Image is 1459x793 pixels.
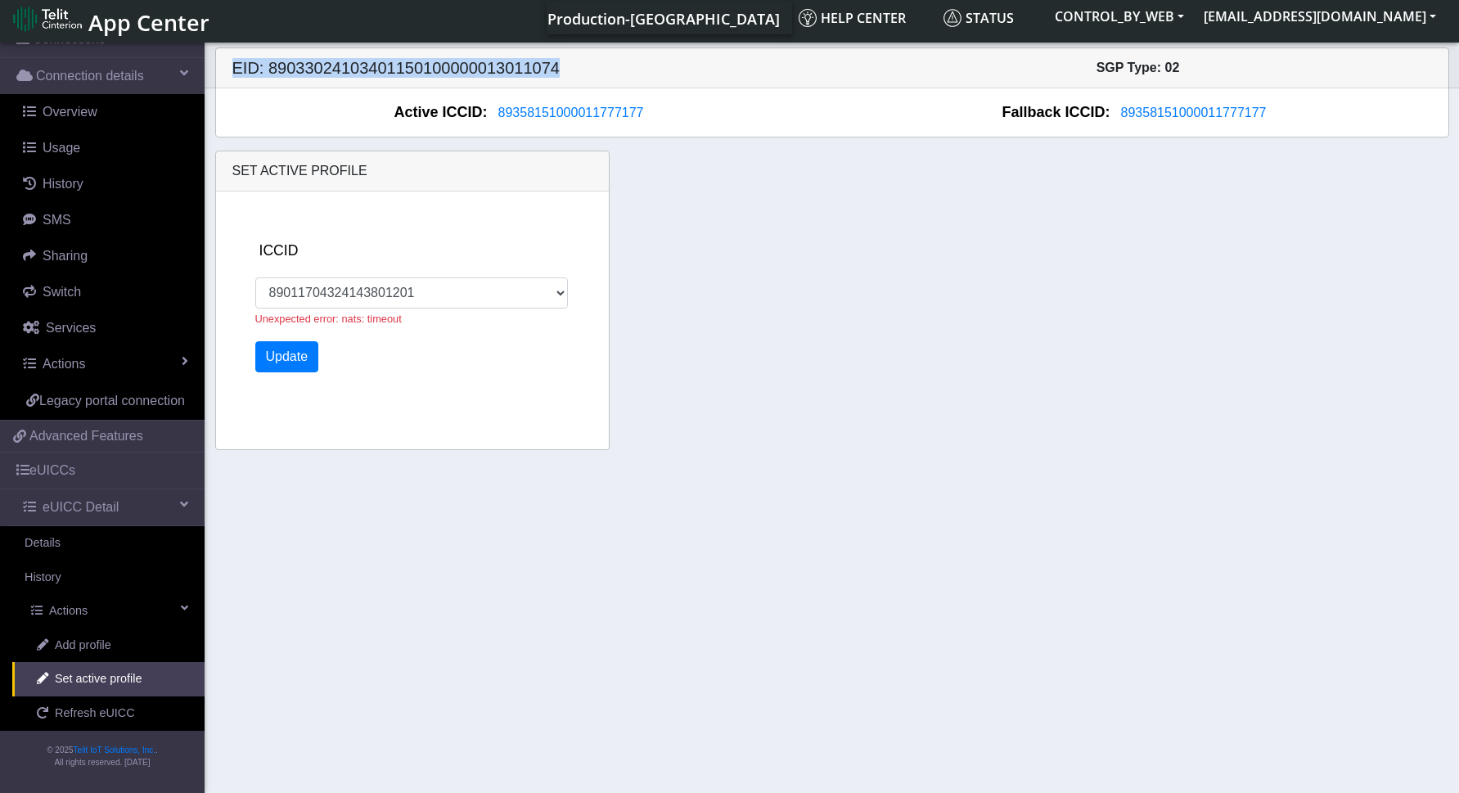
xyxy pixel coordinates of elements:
a: History [7,166,205,202]
a: Switch [7,274,205,310]
a: Actions [7,594,205,629]
a: Sharing [7,238,205,274]
button: CONTROL_BY_WEB [1045,2,1194,31]
span: Status [943,9,1014,27]
img: logo-telit-cinterion-gw-new.png [13,6,82,32]
img: knowledge.svg [799,9,817,27]
a: Set active profile [12,662,205,696]
label: ICCID [259,240,299,261]
small: Unexpected error: nats: timeout [255,313,402,325]
button: 89358151000011777177 [488,102,655,124]
span: Production-[GEOGRAPHIC_DATA] [547,9,780,29]
img: status.svg [943,9,961,27]
a: Status [937,2,1045,34]
span: Overview [43,105,97,119]
span: Set active profile [55,670,142,688]
span: Refresh eUICC [55,705,135,723]
a: SMS [7,202,205,238]
span: Set active profile [232,164,367,178]
span: Advanced Features [29,426,143,446]
a: Usage [7,130,205,166]
span: SGP Type: 02 [1097,61,1180,74]
span: Sharing [43,249,88,263]
span: SMS [43,213,71,227]
span: Usage [43,141,80,155]
span: Active ICCID: [394,101,488,124]
a: App Center [13,1,207,36]
a: Refresh eUICC [12,696,205,731]
h5: EID: 89033024103401150100000013011074 [220,58,832,78]
span: History [43,177,83,191]
span: Fallback ICCID: [1002,101,1110,124]
a: Help center [792,2,937,34]
a: Your current platform instance [547,2,779,34]
button: Update [255,341,319,372]
a: Add profile [12,629,205,663]
span: 89358151000011777177 [498,106,644,119]
a: eUICC Detail [7,489,205,525]
span: Legacy portal connection [39,394,185,408]
span: Services [46,321,96,335]
a: Services [7,310,205,346]
span: Add profile [55,637,111,655]
span: App Center [88,7,209,38]
span: Help center [799,9,906,27]
button: [EMAIL_ADDRESS][DOMAIN_NAME] [1194,2,1446,31]
span: 89358151000011777177 [1121,106,1267,119]
a: Telit IoT Solutions, Inc. [74,746,155,755]
span: Connection details [36,66,144,86]
button: 89358151000011777177 [1110,102,1277,124]
span: eUICC Detail [43,498,119,517]
a: Actions [7,346,205,382]
span: Actions [49,602,88,620]
span: Switch [43,285,81,299]
span: Actions [43,357,85,371]
a: Overview [7,94,205,130]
